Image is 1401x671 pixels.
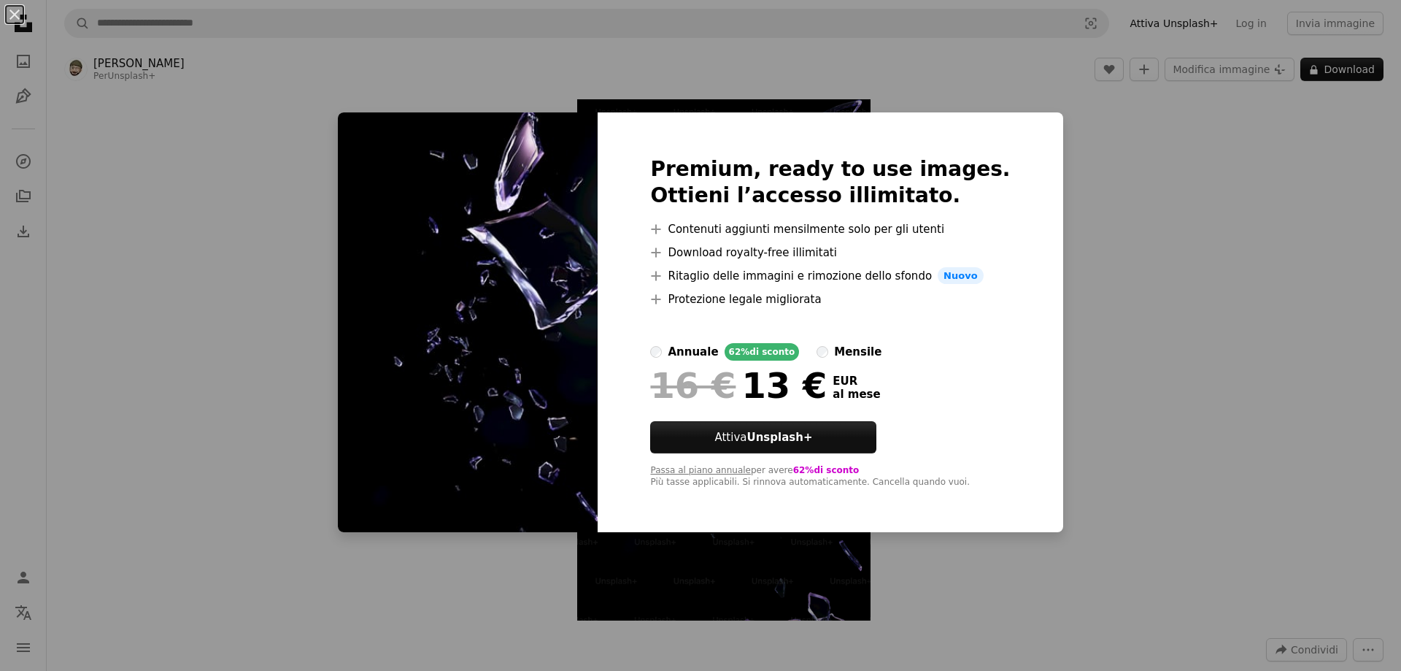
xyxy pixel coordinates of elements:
[650,346,662,358] input: annuale62%di sconto
[338,112,598,533] img: premium_photo-1672154366161-15687403618f
[650,421,876,453] button: AttivaUnsplash+
[833,388,880,401] span: al mese
[650,156,1010,209] h2: Premium, ready to use images. Ottieni l’accesso illimitato.
[650,267,1010,285] li: Ritaglio delle immagini e rimozione dello sfondo
[725,343,800,361] div: 62% di sconto
[650,244,1010,261] li: Download royalty-free illimitati
[833,375,880,388] span: EUR
[834,343,881,361] div: mensile
[793,465,860,475] span: 62% di sconto
[650,291,1010,308] li: Protezione legale migliorata
[668,343,718,361] div: annuale
[650,367,736,404] span: 16 €
[746,431,812,444] strong: Unsplash+
[938,267,983,285] span: Nuovo
[817,346,828,358] input: mensile
[650,367,827,404] div: 13 €
[650,465,751,477] button: Passa al piano annuale
[650,221,1010,238] li: Contenuti aggiunti mensilmente solo per gli utenti
[650,465,1010,488] div: per avere Più tasse applicabili. Si rinnova automaticamente. Cancella quando vuoi.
